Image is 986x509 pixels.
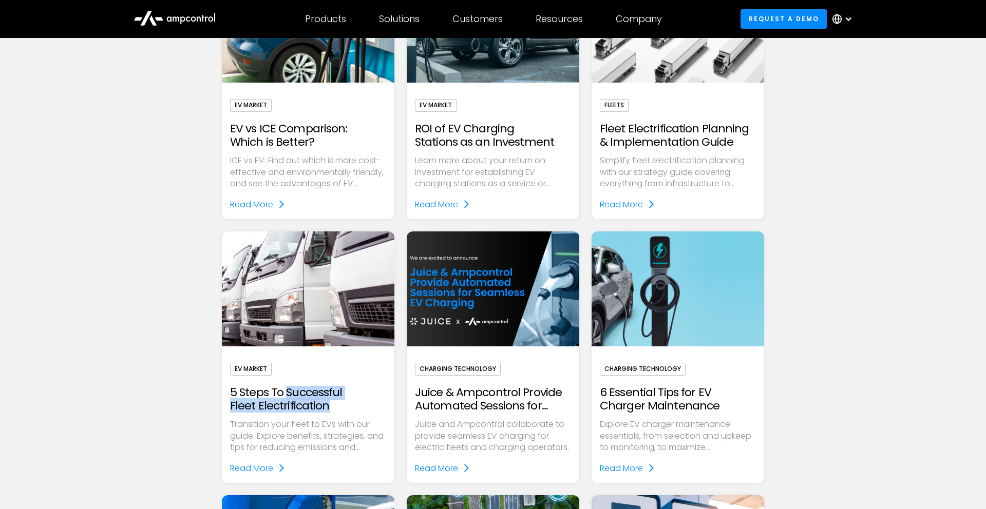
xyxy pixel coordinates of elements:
h2: Fleet Electrification Planning & Implementation Guide [600,122,756,149]
h2: 5 Steps To Successful Fleet Electrification [230,386,386,413]
p: Learn more about your return on investment for establishing EV charging stations as a service or ... [415,155,571,189]
div: Customers [452,13,503,25]
div: Read More [230,198,273,211]
div: EV Market [230,363,272,375]
div: Fleets [600,99,629,111]
div: Products [305,13,346,25]
p: Explore EV charger maintenance essentials, from selection and upkeep to monitoring, to maximize p... [600,419,756,453]
h2: ROI of EV Charging Stations as an Investment [415,122,571,149]
div: EV Market [415,99,457,111]
p: Simplify fleet electrification planning with our strategy guide covering everything from infrastr... [600,155,756,189]
div: Read More [415,462,458,475]
a: Request a demo [741,9,827,28]
div: Company [616,13,662,25]
h2: Juice & Ampcontrol Provide Automated Sessions for Seamless EV Charging [415,386,571,413]
div: Charging Technology [415,363,501,375]
div: Read More [230,462,273,475]
div: Read More [600,462,643,475]
p: Juice and Ampcontrol collaborate to provide seamless EV charging for electric fleets and charging... [415,419,571,453]
a: Read More [230,462,286,475]
a: Read More [600,462,655,475]
p: ICE vs EV: Find out which is more cost-effective and environmentally friendly, and see the advant... [230,155,386,189]
p: Transition your fleet to EVs with our guide. Explore benefits, strategies, and tips for reducing ... [230,419,386,453]
h2: 6 Essential Tips for EV Charger Maintenance [600,386,756,413]
div: Resources [536,13,583,25]
h2: EV vs ICE Comparison: Which is Better? [230,122,386,149]
a: Read More [230,198,286,211]
a: Read More [600,198,655,211]
div: Charging Technology [600,363,686,375]
a: Read More [415,462,470,475]
div: Read More [600,198,643,211]
a: Read More [415,198,470,211]
div: Solutions [379,13,420,25]
div: Read More [415,198,458,211]
div: EV Market [230,99,272,111]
